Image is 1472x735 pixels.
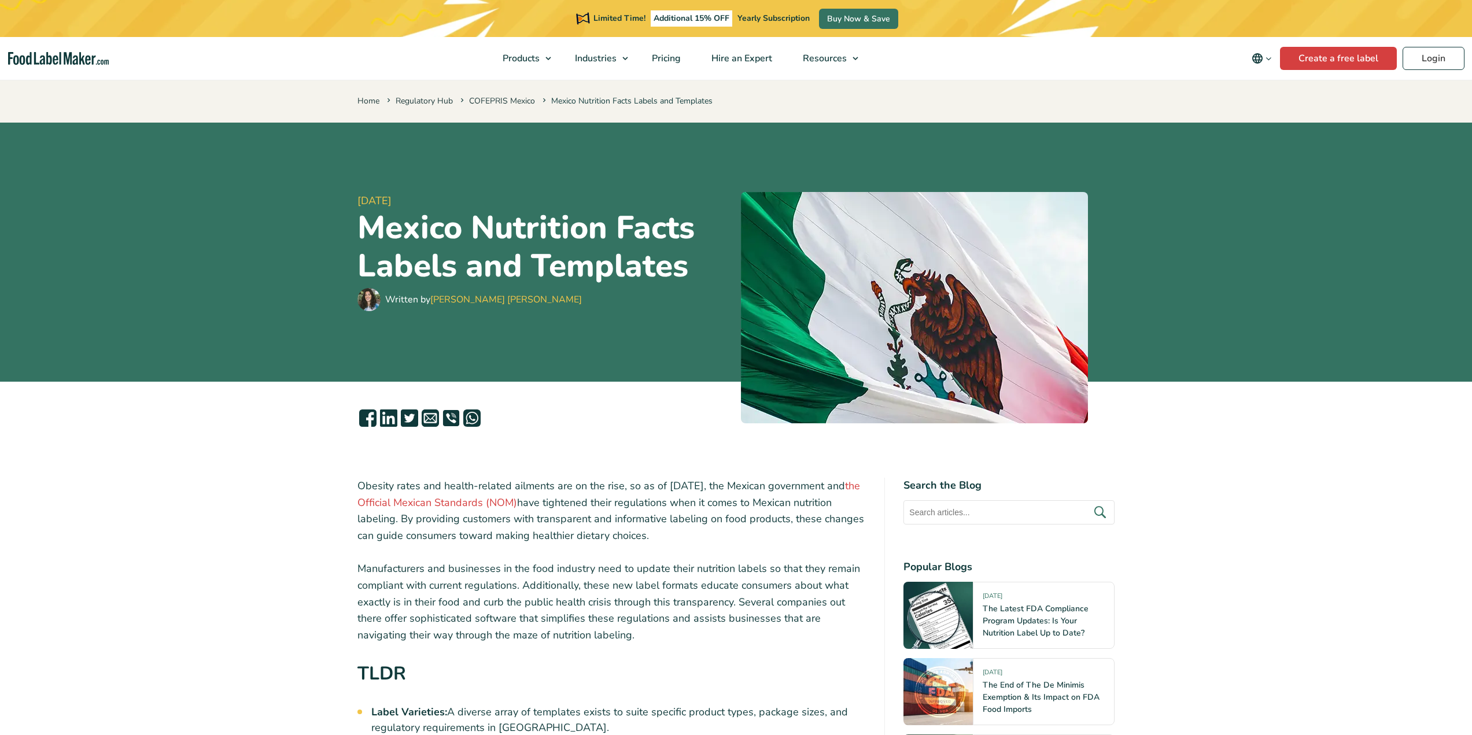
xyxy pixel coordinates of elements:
span: [DATE] [983,592,1002,605]
h1: Mexico Nutrition Facts Labels and Templates [357,209,732,285]
span: Products [499,52,541,65]
strong: Label Varieties: [371,705,447,719]
a: The Latest FDA Compliance Program Updates: Is Your Nutrition Label Up to Date? [983,603,1089,638]
button: Change language [1244,47,1280,70]
span: Pricing [648,52,682,65]
span: Mexico Nutrition Facts Labels and Templates [540,95,713,106]
a: Products [488,37,557,80]
a: Food Label Maker homepage [8,52,109,65]
a: Industries [560,37,634,80]
a: COFEPRIS Mexico [469,95,535,106]
span: Yearly Subscription [737,13,810,24]
span: [DATE] [357,193,732,209]
a: Login [1403,47,1464,70]
span: Resources [799,52,848,65]
h4: Popular Blogs [903,559,1115,575]
div: Written by [385,293,582,306]
a: Create a free label [1280,47,1397,70]
a: The End of The De Minimis Exemption & Its Impact on FDA Food Imports [983,679,1100,715]
a: Regulatory Hub [396,95,453,106]
strong: TLDR [357,661,406,686]
span: Limited Time! [593,13,645,24]
a: Hire an Expert [696,37,785,80]
span: Industries [571,52,618,65]
p: Obesity rates and health-related ailments are on the rise, so as of [DATE], the Mexican governmen... [357,478,866,544]
a: Home [357,95,379,106]
a: the Official Mexican Standards (NOM) [357,479,860,509]
span: Hire an Expert [708,52,773,65]
img: Maria Abi Hanna - Food Label Maker [357,288,381,311]
a: Pricing [637,37,693,80]
a: Buy Now & Save [819,9,898,29]
p: Manufacturers and businesses in the food industry need to update their nutrition labels so that t... [357,560,866,644]
span: [DATE] [983,668,1002,681]
input: Search articles... [903,500,1115,525]
span: Additional 15% OFF [651,10,732,27]
h4: Search the Blog [903,478,1115,493]
a: [PERSON_NAME] [PERSON_NAME] [430,293,582,306]
a: Resources [788,37,864,80]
